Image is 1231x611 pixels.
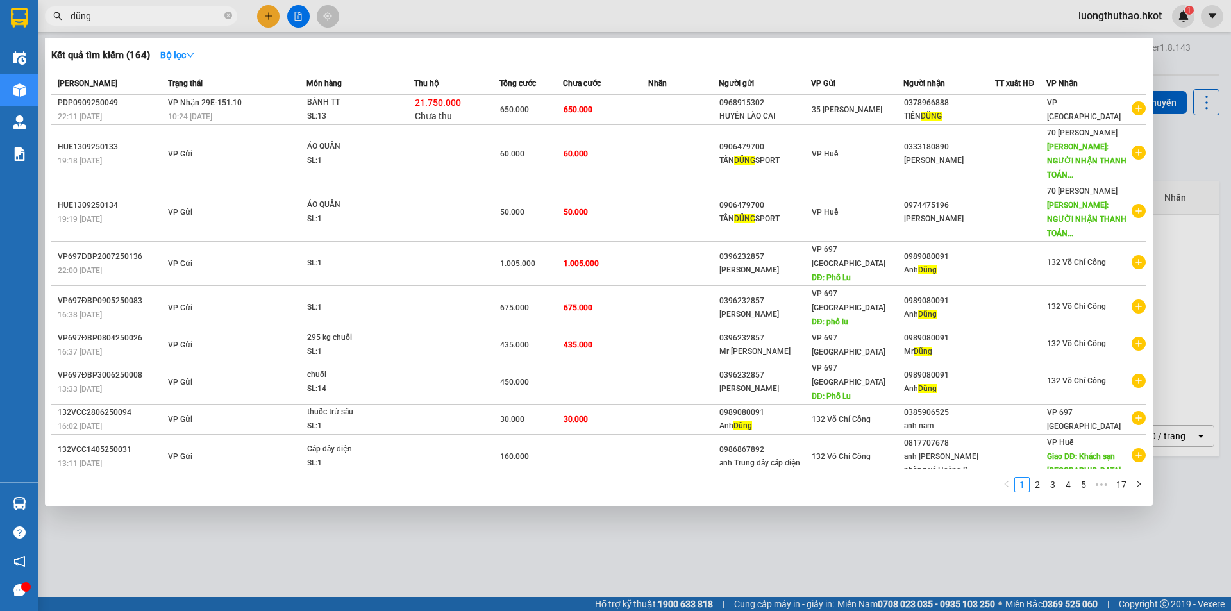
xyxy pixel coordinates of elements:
div: ÁO QUẦN [307,198,403,212]
span: 22:00 [DATE] [58,266,102,275]
div: SL: 14 [307,382,403,396]
div: ÁO QUẦN [307,140,403,154]
div: HUYỀN LÀO CAI [719,110,810,123]
span: ••• [1091,477,1112,492]
div: Anh [904,382,995,396]
div: Anh [719,419,810,433]
span: DĐ: Phố Lu [812,273,851,282]
span: VP Gửi [168,340,192,349]
button: left [999,477,1014,492]
div: 0817707678 [904,437,995,450]
div: HUE1309250133 [58,140,164,154]
div: [PERSON_NAME] [904,212,995,226]
div: VP697ĐBP0804250026 [58,331,164,345]
span: 1.005.000 [564,259,599,268]
div: Anh [904,308,995,321]
span: VP Gửi [168,378,192,387]
div: 132VCC1405250031 [58,443,164,456]
li: 1 [1014,477,1030,492]
span: VP Gửi [168,303,192,312]
span: 50.000 [500,208,524,217]
span: VP Gửi [168,452,192,461]
span: VP 697 [GEOGRAPHIC_DATA] [812,333,885,356]
div: 0989080091 [904,369,995,382]
span: VP [GEOGRAPHIC_DATA] [1047,98,1121,121]
div: 0385906525 [904,406,995,419]
span: plus-circle [1132,101,1146,115]
div: anh nam [904,419,995,433]
div: 0989080091 [719,406,810,419]
div: SL: 13 [307,110,403,124]
span: VP Gửi [811,79,835,88]
span: DŨNG [734,156,755,165]
span: 30.000 [564,415,588,424]
span: right [1135,480,1143,488]
span: 60.000 [500,149,524,158]
span: 13:33 [DATE] [58,385,102,394]
span: VP 697 [GEOGRAPHIC_DATA] [1047,408,1121,431]
div: BÁNH TT [307,96,403,110]
div: 0986867892 [719,443,810,456]
div: 0906479700 [719,199,810,212]
span: plus-circle [1132,411,1146,425]
span: 50.000 [564,208,588,217]
span: close-circle [224,10,232,22]
span: 650.000 [564,105,592,114]
img: warehouse-icon [13,115,26,129]
span: 675.000 [564,303,592,312]
span: DĐ: phố lu [812,317,848,326]
div: anh Trung dây cáp điện [719,456,810,470]
a: 5 [1076,478,1091,492]
div: [PERSON_NAME] [719,308,810,321]
span: VP Gửi [168,415,192,424]
span: down [186,51,195,60]
div: Cáp dây điện [307,442,403,456]
span: question-circle [13,526,26,539]
span: Người gửi [719,79,754,88]
span: 16:38 [DATE] [58,310,102,319]
span: DĐ: Phố Lu [812,392,851,401]
div: Mr [904,345,995,358]
a: 1 [1015,478,1029,492]
span: 60.000 [564,149,588,158]
span: Dũng [914,347,932,356]
span: 35 [PERSON_NAME] [812,105,882,114]
span: Dũng [918,265,937,274]
span: 30.000 [500,415,524,424]
span: VP Huế [812,208,838,217]
span: 132 Võ Chí Công [1047,258,1106,267]
div: 0333180890 [904,140,995,154]
span: 22:11 [DATE] [58,112,102,121]
span: plus-circle [1132,204,1146,218]
div: 0974475196 [904,199,995,212]
div: SL: 1 [307,256,403,271]
div: PDP0909250049 [58,96,164,110]
span: Dũng [733,421,752,430]
div: SL: 1 [307,345,403,359]
span: 70 [PERSON_NAME] [1047,187,1118,196]
span: 435.000 [564,340,592,349]
li: 4 [1060,477,1076,492]
input: Tìm tên, số ĐT hoặc mã đơn [71,9,222,23]
span: plus-circle [1132,337,1146,351]
a: 17 [1112,478,1130,492]
span: Dũng [918,310,937,319]
span: 16:37 [DATE] [58,347,102,356]
span: VP Huế [1047,438,1073,447]
h3: Kết quả tìm kiếm ( 164 ) [51,49,150,62]
span: VP 697 [GEOGRAPHIC_DATA] [812,245,885,268]
span: VP Gửi [168,149,192,158]
div: 132VCC2806250094 [58,406,164,419]
span: left [1003,480,1010,488]
div: SL: 1 [307,456,403,471]
div: 0396232857 [719,369,810,382]
span: notification [13,555,26,567]
span: 21.750.000 [415,97,461,108]
span: plus-circle [1132,299,1146,314]
span: 19:18 [DATE] [58,156,102,165]
div: SL: 1 [307,301,403,315]
li: 17 [1112,477,1131,492]
span: 132 Võ Chí Công [812,452,871,461]
a: 2 [1030,478,1044,492]
span: 70 [PERSON_NAME] [1047,128,1118,137]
